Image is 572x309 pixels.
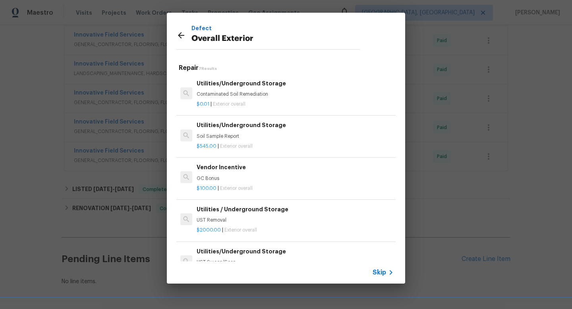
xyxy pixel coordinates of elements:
p: UST Sweep/Scan [197,259,394,266]
p: Contaminated Soil Remediation [197,91,394,98]
h6: Utilities/Underground Storage [197,247,394,256]
h6: Utilities / Underground Storage [197,205,394,214]
span: Skip [373,268,386,276]
span: $545.00 [197,144,216,149]
span: $2000.00 [197,228,221,232]
h6: Utilities/Underground Storage [197,79,394,88]
p: | [197,227,394,234]
span: Exterior overall [220,144,253,149]
h6: Utilities/Underground Storage [197,121,394,129]
p: | [197,185,394,192]
span: $0.01 [197,102,209,106]
p: Defect [191,24,360,33]
p: | [197,143,394,150]
span: Exterior overall [224,228,257,232]
p: UST Removal [197,217,394,224]
span: $100.00 [197,186,216,191]
p: | [197,101,394,108]
p: Soil Sample Report [197,133,394,140]
span: Exterior overall [213,102,245,106]
h5: Repair [179,64,396,72]
p: Overall Exterior [191,33,360,45]
h6: Vendor Incentive [197,163,394,172]
span: Exterior overall [220,186,253,191]
span: 7 Results [199,67,217,71]
p: GC Bonus [197,175,394,182]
